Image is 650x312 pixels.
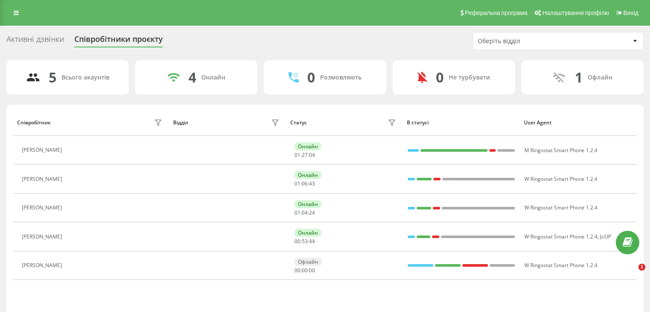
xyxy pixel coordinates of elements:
div: Співробітники проєкту [74,35,163,48]
div: Онлайн [294,171,321,179]
div: 5 [49,69,56,85]
div: Відділ [173,120,188,126]
span: Налаштування профілю [542,9,609,16]
div: [PERSON_NAME] [22,176,64,182]
div: : : [294,152,315,158]
span: 00 [294,267,300,274]
span: W Ringostat Smart Phone 1.2.4 [524,175,597,182]
div: Розмовляють [320,74,362,81]
div: : : [294,268,315,274]
div: 1 [575,69,582,85]
span: W Ringostat Smart Phone 1.2.4 [524,233,597,240]
span: 01 [294,209,300,216]
div: Офлайн [588,74,612,81]
div: Співробітник [17,120,51,126]
div: Не турбувати [449,74,490,81]
div: 4 [188,69,196,85]
div: Оберіть відділ [478,38,580,45]
div: : : [294,181,315,187]
span: W Ringostat Smart Phone 1.2.4 [524,262,597,269]
div: 0 [307,69,315,85]
div: Онлайн [294,229,321,237]
div: Онлайн [294,200,321,208]
div: Онлайн [201,74,225,81]
div: В статусі [407,120,516,126]
div: 0 [436,69,444,85]
span: Реферальна програма [465,9,528,16]
div: Всього акаунтів [62,74,109,81]
div: [PERSON_NAME] [22,234,64,240]
div: : : [294,210,315,216]
iframe: Intercom live chat [621,264,641,284]
span: 00 [302,267,308,274]
span: 04 [309,151,315,159]
span: 53 [302,238,308,245]
span: 01 [294,151,300,159]
span: 1 [638,264,645,271]
span: 43 [309,180,315,187]
span: 00 [294,238,300,245]
span: W Ringostat Smart Phone 1.2.4 [524,204,597,211]
span: 27 [302,151,308,159]
span: 01 [294,180,300,187]
span: 04 [302,209,308,216]
span: 44 [309,238,315,245]
span: JsSIP [600,233,611,240]
div: [PERSON_NAME] [22,205,64,211]
div: : : [294,238,315,244]
span: 00 [309,267,315,274]
span: Вихід [624,9,638,16]
div: Активні дзвінки [6,35,64,48]
div: Статус [290,120,307,126]
div: Офлайн [294,258,322,266]
div: [PERSON_NAME] [22,147,64,153]
span: 24 [309,209,315,216]
span: 06 [302,180,308,187]
div: [PERSON_NAME] [22,262,64,268]
div: User Agent [524,120,633,126]
div: Онлайн [294,142,321,150]
span: M Ringostat Smart Phone 1.2.4 [524,147,597,154]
